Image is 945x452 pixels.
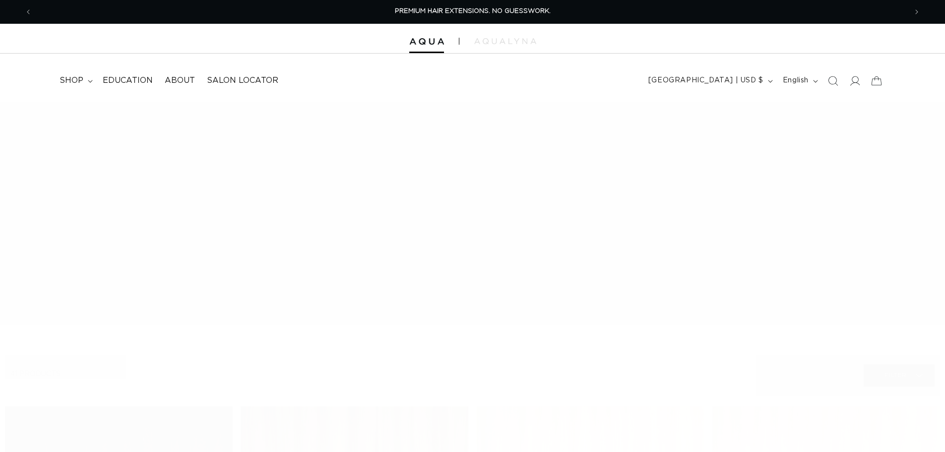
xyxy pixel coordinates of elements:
[201,69,284,92] a: Salon Locator
[159,69,201,92] a: About
[10,371,61,378] span: 41 products
[783,75,809,86] span: English
[777,71,822,90] button: English
[165,75,195,86] span: About
[60,190,437,224] h2: MACHINE WEFT
[906,2,928,21] button: Next announcement
[17,2,39,21] button: Previous announcement
[822,70,844,92] summary: Search
[103,75,153,86] span: Education
[60,75,83,86] span: shop
[97,69,159,92] a: Education
[864,364,935,387] summary: Filter
[54,69,97,92] summary: shop
[207,75,278,86] span: Salon Locator
[884,366,907,385] span: Filter
[474,38,536,44] img: aqualyna.com
[409,38,444,45] img: Aqua Hair Extensions
[642,71,777,90] button: [GEOGRAPHIC_DATA] | USD $
[395,8,551,14] span: PREMIUM HAIR EXTENSIONS. NO GUESSWORK.
[648,75,763,86] span: [GEOGRAPHIC_DATA] | USD $
[60,228,437,252] p: Machine Weft Extensions are strong, customizable, and fast to install. Made with 100% Double Draw...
